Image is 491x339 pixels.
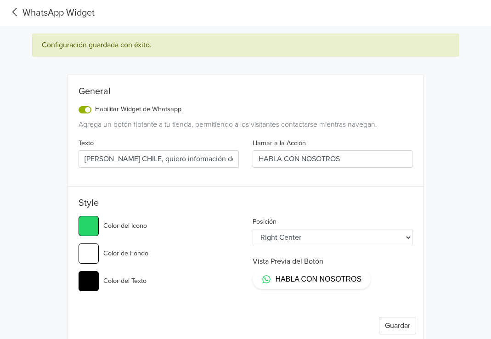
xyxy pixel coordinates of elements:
h6: Vista Previa del Botón [253,257,413,266]
label: Texto [79,138,94,148]
button: Guardar [379,317,416,334]
label: Posición [253,217,277,227]
label: Color del Texto [103,276,147,286]
label: Color de Fondo [103,249,148,259]
span: HABLA CON NOSOTROS [276,274,362,284]
a: HABLA CON NOSOTROS [253,270,371,289]
label: Color del Icono [103,221,147,231]
div: General [79,86,412,101]
h5: Style [79,198,412,212]
div: Configuración guardada con éxito. [32,34,459,56]
label: Habilitar Widget de Whatsapp [95,104,181,114]
label: Llamar a la Acción [253,138,306,148]
a: WhatsApp Widget [7,6,95,20]
div: Agrega un botón flotante a tu tienda, permitiendo a los visitantes contactarse mientras navegan. [79,119,412,130]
